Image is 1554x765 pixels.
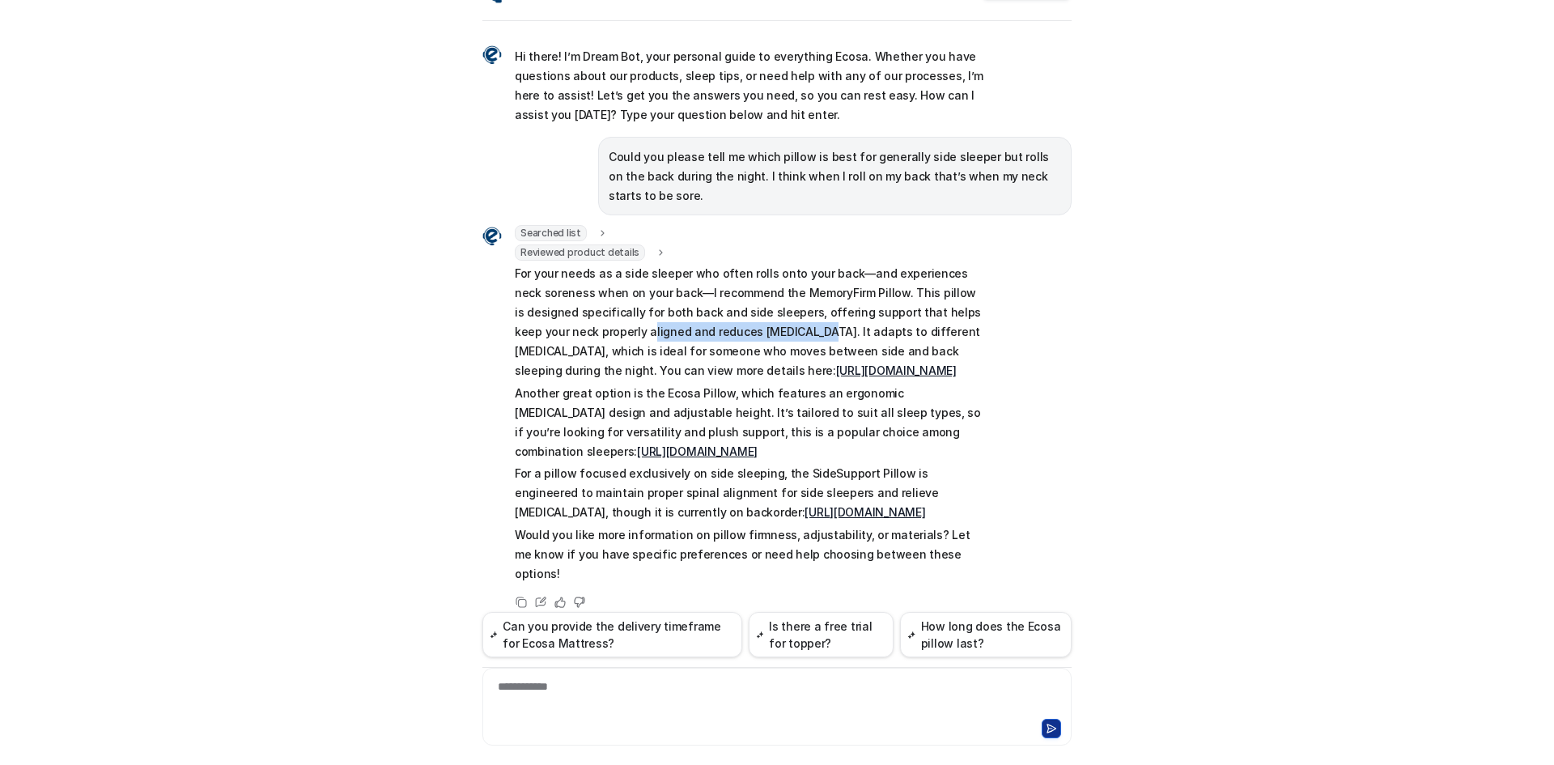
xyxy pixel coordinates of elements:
p: For a pillow focused exclusively on side sleeping, the SideSupport Pillow is engineered to mainta... [515,464,988,522]
button: Is there a free trial for topper? [749,612,894,657]
p: Could you please tell me which pillow is best for generally side sleeper but rolls on the back du... [609,147,1061,206]
span: Searched list [515,225,587,241]
img: Widget [482,227,502,246]
span: Reviewed product details [515,244,645,261]
p: Another great option is the Ecosa Pillow, which features an ergonomic [MEDICAL_DATA] design and a... [515,384,988,461]
img: Widget [482,45,502,65]
p: Would you like more information on pillow firmness, adjustability, or materials? Let me know if y... [515,525,988,584]
p: For your needs as a side sleeper who often rolls onto your back—and experiences neck soreness whe... [515,264,988,380]
a: [URL][DOMAIN_NAME] [836,363,957,377]
a: [URL][DOMAIN_NAME] [805,505,925,519]
button: Can you provide the delivery timeframe for Ecosa Mattress? [482,612,742,657]
p: Hi there! I’m Dream Bot, your personal guide to everything Ecosa. Whether you have questions abou... [515,47,988,125]
button: How long does the Ecosa pillow last? [900,612,1072,657]
a: [URL][DOMAIN_NAME] [637,444,758,458]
